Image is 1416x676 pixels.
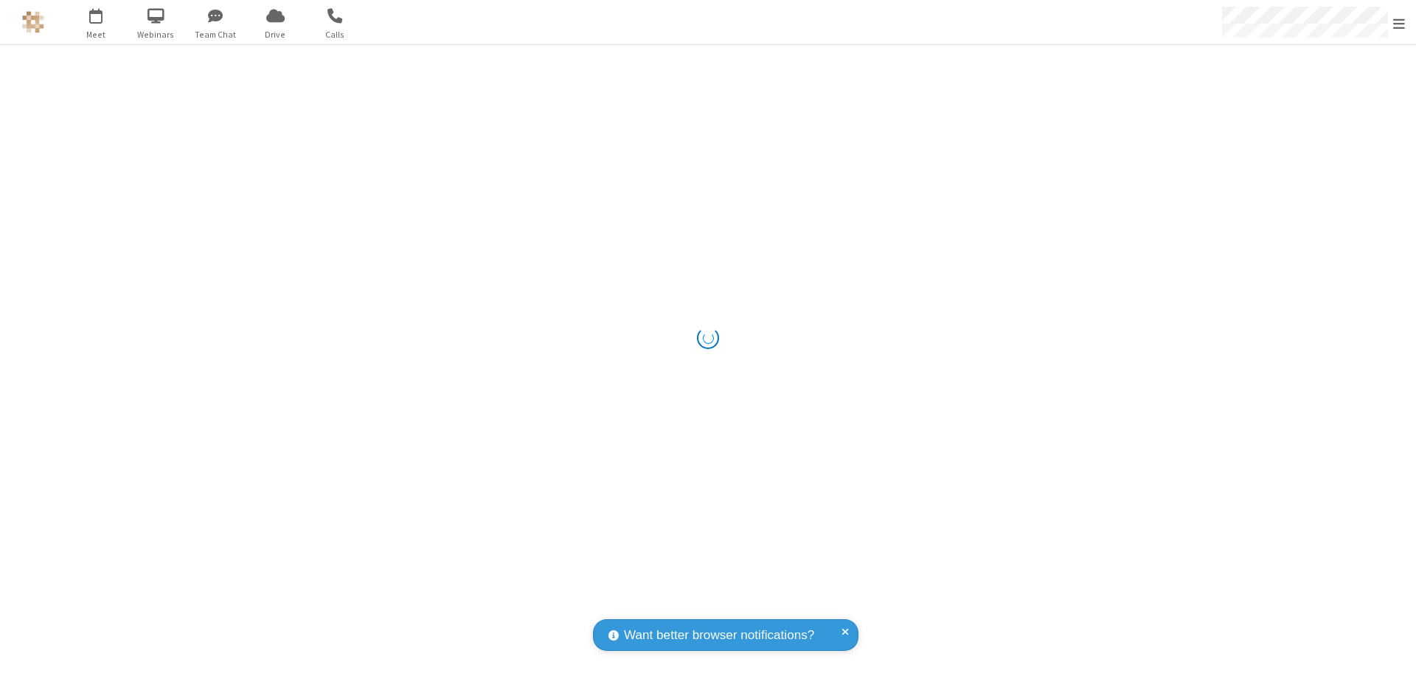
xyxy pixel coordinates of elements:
[188,28,243,41] span: Team Chat
[22,11,44,33] img: QA Selenium DO NOT DELETE OR CHANGE
[624,626,814,645] span: Want better browser notifications?
[308,28,363,41] span: Calls
[128,28,184,41] span: Webinars
[248,28,303,41] span: Drive
[69,28,124,41] span: Meet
